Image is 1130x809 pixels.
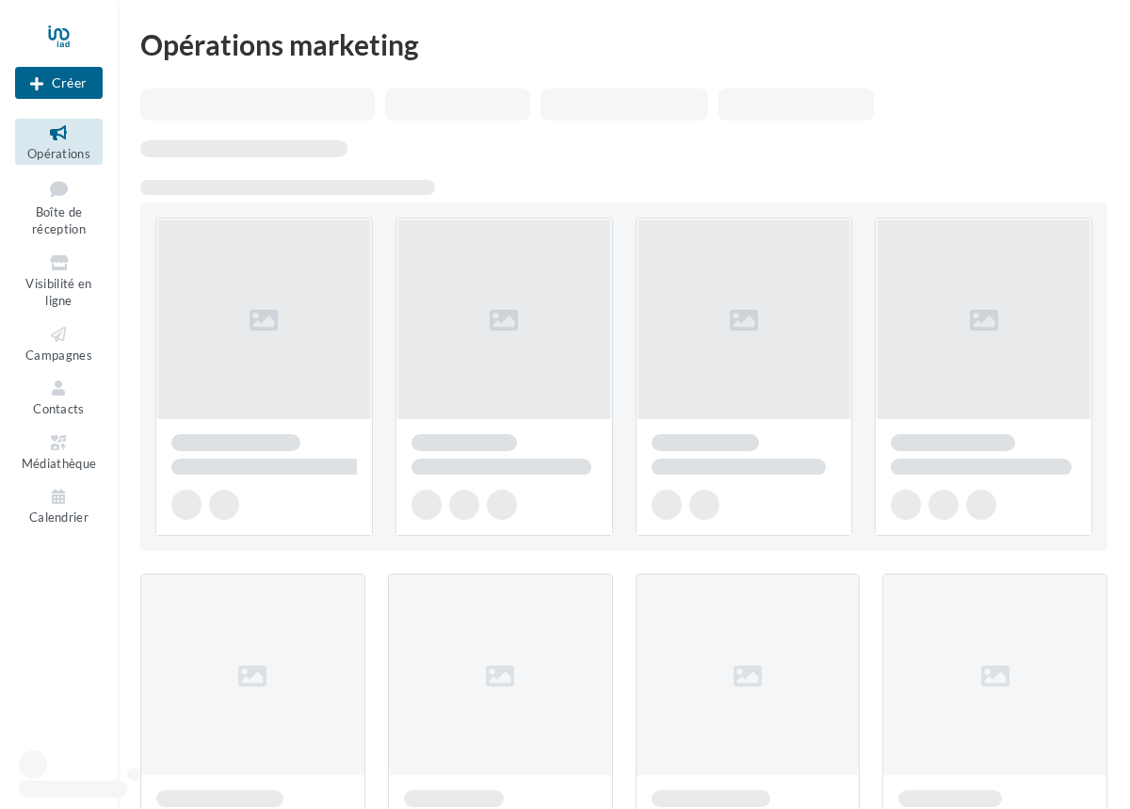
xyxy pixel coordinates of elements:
a: Boîte de réception [15,172,103,241]
a: Campagnes [15,320,103,366]
span: Boîte de réception [32,204,86,237]
a: Contacts [15,374,103,420]
button: Créer [15,67,103,99]
a: Visibilité en ligne [15,249,103,313]
div: Opérations marketing [140,30,1107,58]
span: Visibilité en ligne [25,276,91,309]
span: Médiathèque [22,456,97,471]
div: Nouvelle campagne [15,67,103,99]
span: Campagnes [25,348,92,363]
a: Calendrier [15,482,103,528]
a: Opérations [15,119,103,165]
a: Médiathèque [15,429,103,475]
span: Opérations [27,146,90,161]
span: Calendrier [29,510,89,525]
span: Contacts [33,401,85,416]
